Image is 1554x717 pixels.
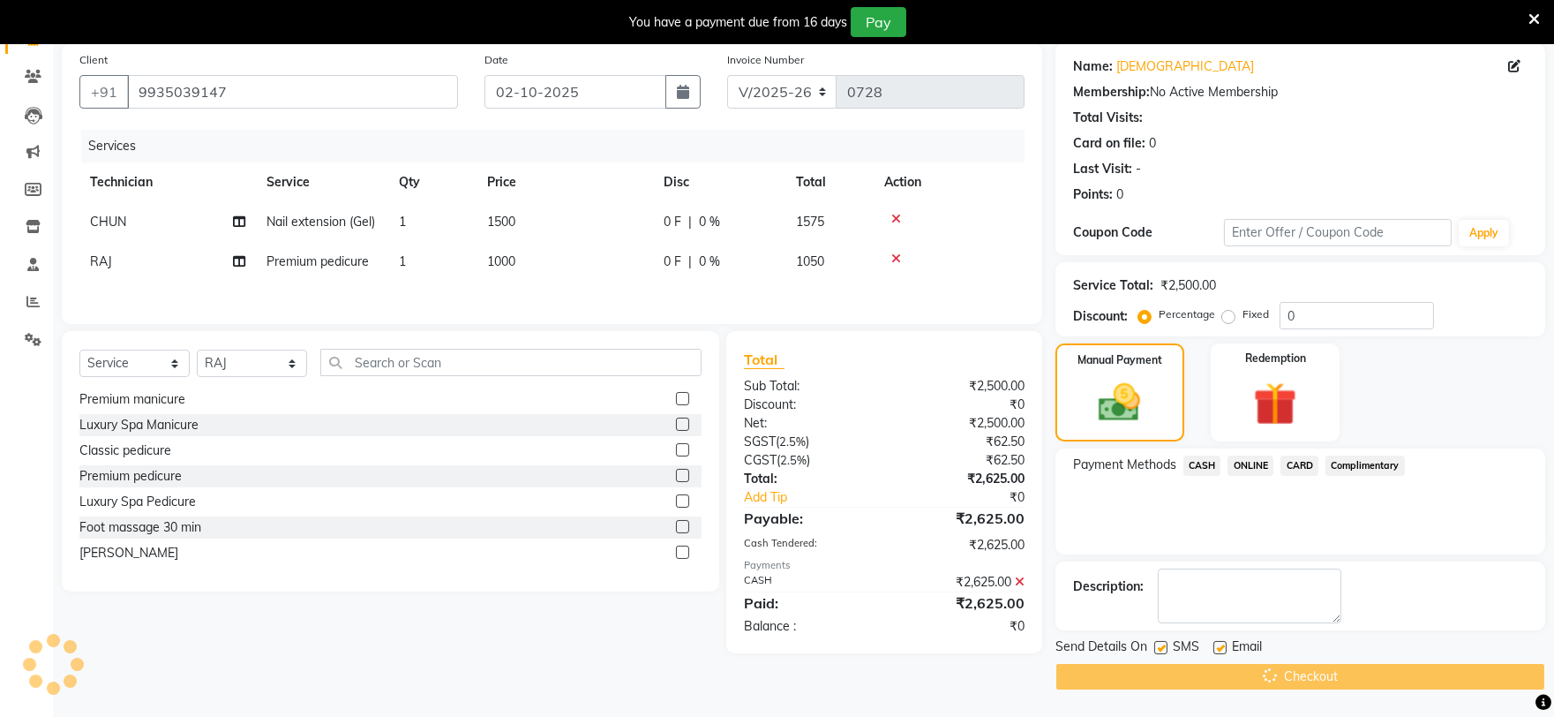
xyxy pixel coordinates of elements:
button: Apply [1459,220,1509,246]
img: _gift.svg [1240,377,1310,431]
div: ₹62.50 [884,433,1038,451]
div: Membership: [1073,83,1150,102]
div: Luxury Spa Manicure [79,416,199,434]
div: [PERSON_NAME] [79,544,178,562]
div: Discount: [731,396,884,414]
span: ONLINE [1227,456,1273,476]
span: 0 % [699,213,720,231]
label: Redemption [1245,351,1306,366]
span: Premium pedicure [267,253,369,269]
div: Card on file: [1073,134,1145,153]
span: Nail extension (Gel) [267,214,375,230]
div: Discount: [1073,307,1128,326]
div: Points: [1073,185,1113,204]
div: Net: [731,414,884,433]
input: Search or Scan [320,349,702,376]
div: ₹2,625.00 [884,470,1038,488]
div: Description: [1073,577,1144,596]
div: Coupon Code [1073,223,1225,242]
span: Send Details On [1055,638,1147,660]
th: Total [785,162,874,202]
div: 0 [1149,134,1156,153]
span: Total [744,351,785,369]
span: SGST [744,434,776,449]
span: Payment Methods [1073,456,1176,474]
span: CARD [1280,456,1318,476]
label: Manual Payment [1077,352,1162,368]
div: Sub Total: [731,377,884,396]
span: Email [1232,638,1262,660]
label: Date [484,52,508,68]
input: Search by Name/Mobile/Email/Code [127,75,458,109]
img: _cash.svg [1085,379,1153,426]
div: Total: [731,470,884,488]
div: Last Visit: [1073,160,1132,178]
div: Payable: [731,508,884,529]
span: CHUN [90,214,126,230]
a: [DEMOGRAPHIC_DATA] [1116,57,1254,76]
div: ₹0 [884,617,1038,636]
span: CGST [744,452,777,468]
div: Service Total: [1073,276,1153,295]
span: Complimentary [1325,456,1405,476]
div: You have a payment due from 16 days [629,13,847,32]
div: ₹2,500.00 [884,414,1038,433]
span: RAJ [90,253,112,269]
div: ₹2,625.00 [884,573,1038,592]
th: Technician [79,162,256,202]
div: ₹2,500.00 [884,377,1038,396]
label: Client [79,52,108,68]
div: ₹2,625.00 [884,592,1038,614]
span: 0 % [699,253,720,271]
div: ₹62.50 [884,451,1038,470]
th: Action [874,162,1025,202]
div: 0 [1116,185,1123,204]
span: 1 [399,253,406,269]
th: Price [477,162,653,202]
input: Enter Offer / Coupon Code [1224,219,1452,246]
span: | [688,213,692,231]
div: ₹0 [910,488,1038,507]
span: 1050 [796,253,824,269]
div: Total Visits: [1073,109,1143,127]
span: SMS [1173,638,1199,660]
button: Pay [851,7,906,37]
div: Services [81,130,1038,162]
span: 2.5% [780,453,807,467]
span: 1575 [796,214,824,230]
th: Service [256,162,388,202]
label: Percentage [1159,306,1215,322]
span: CASH [1183,456,1221,476]
button: +91 [79,75,129,109]
div: Premium manicure [79,390,185,409]
div: Name: [1073,57,1113,76]
div: Premium pedicure [79,467,182,486]
div: ₹2,625.00 [884,508,1038,529]
div: Cash Tendered: [731,536,884,555]
label: Invoice Number [727,52,804,68]
div: Payments [744,558,1024,573]
div: Paid: [731,592,884,614]
div: ₹2,625.00 [884,536,1038,555]
span: | [688,253,692,271]
div: ( ) [731,451,884,470]
div: Foot massage 30 min [79,518,201,537]
span: 2.5% [779,434,806,449]
span: 1000 [487,253,515,269]
div: ( ) [731,433,884,451]
a: Add Tip [731,488,910,507]
span: 0 F [664,253,681,271]
div: ₹0 [884,396,1038,414]
span: 1500 [487,214,515,230]
th: Qty [388,162,477,202]
div: - [1136,160,1141,178]
span: 1 [399,214,406,230]
div: Classic pedicure [79,442,171,460]
label: Fixed [1242,306,1269,322]
th: Disc [653,162,785,202]
span: 0 F [664,213,681,231]
div: No Active Membership [1073,83,1528,102]
div: Balance : [731,617,884,636]
div: Luxury Spa Pedicure [79,493,196,511]
div: ₹2,500.00 [1160,276,1216,295]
